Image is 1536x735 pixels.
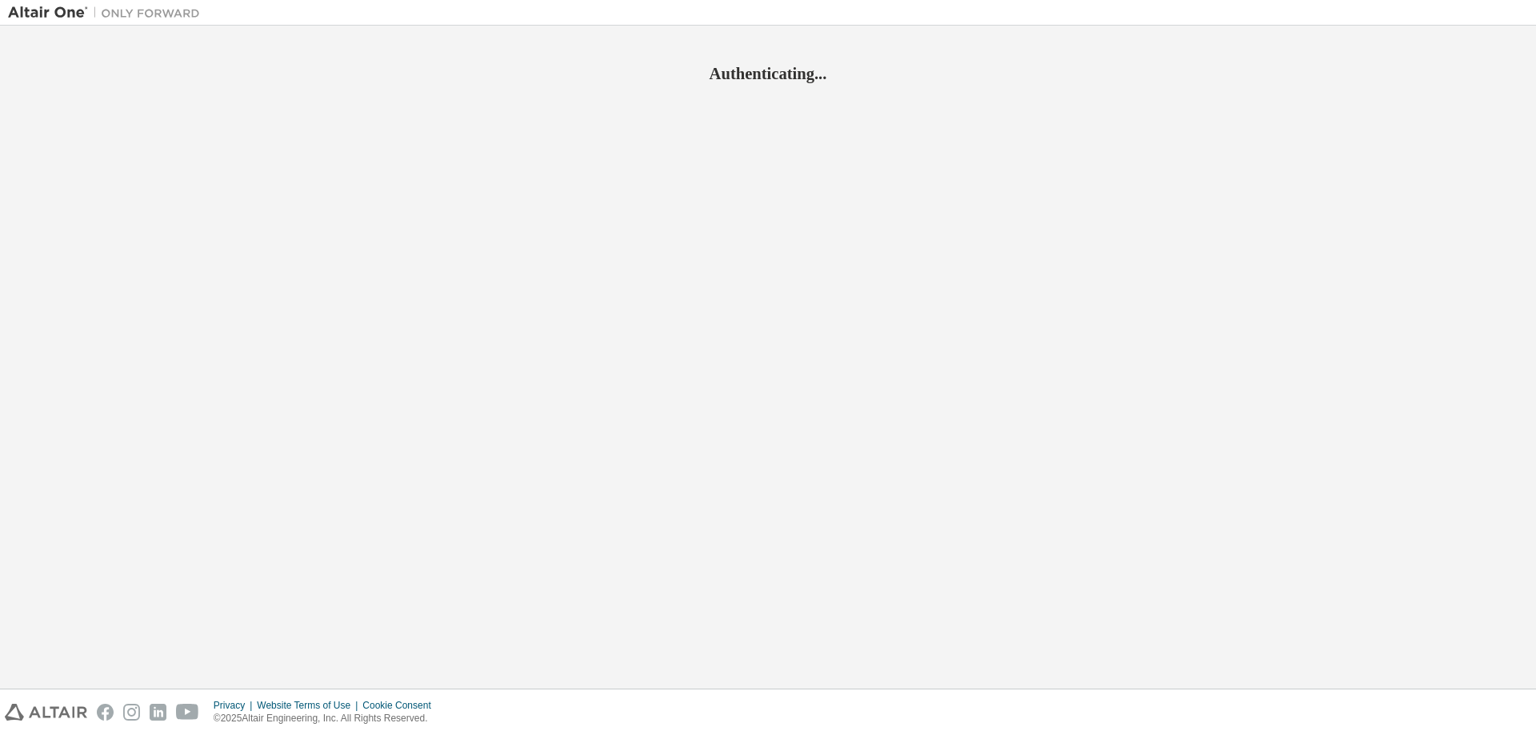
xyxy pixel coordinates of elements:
[8,5,208,21] img: Altair One
[8,63,1528,84] h2: Authenticating...
[214,699,257,712] div: Privacy
[5,704,87,721] img: altair_logo.svg
[97,704,114,721] img: facebook.svg
[257,699,362,712] div: Website Terms of Use
[362,699,440,712] div: Cookie Consent
[123,704,140,721] img: instagram.svg
[214,712,441,725] p: © 2025 Altair Engineering, Inc. All Rights Reserved.
[176,704,199,721] img: youtube.svg
[150,704,166,721] img: linkedin.svg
